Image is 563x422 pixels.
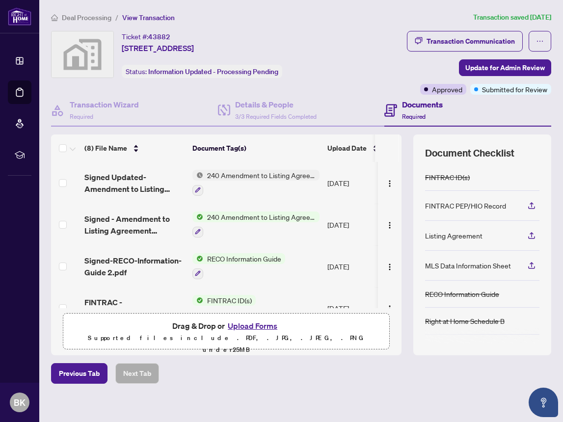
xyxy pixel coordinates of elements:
[425,289,499,299] div: RECO Information Guide
[122,42,194,54] span: [STREET_ADDRESS]
[386,180,394,187] img: Logo
[425,260,511,271] div: MLS Data Information Sheet
[122,31,170,42] div: Ticket #:
[203,211,320,222] span: 240 Amendment to Listing Agreement - Authority to Offer for Sale Price Change/Extension/Amendment(s)
[84,171,185,195] span: Signed Updated- Amendment to Listing Agreement Authority to Offer f 2 1.pdf
[192,295,256,321] button: Status IconFINTRAC ID(s)
[8,7,31,26] img: logo
[386,305,394,313] img: Logo
[482,84,547,95] span: Submitted for Review
[59,366,100,381] span: Previous Tab
[192,253,285,279] button: Status IconRECO Information Guide
[235,113,317,120] span: 3/3 Required Fields Completed
[80,134,188,162] th: (8) File Name
[84,143,127,154] span: (8) File Name
[225,319,280,332] button: Upload Forms
[115,363,159,384] button: Next Tab
[84,213,185,237] span: Signed - Amendment to Listing Agreement Authority to Offer f.pdf
[62,13,111,22] span: Deal Processing
[465,60,545,76] span: Update for Admin Review
[172,319,280,332] span: Drag & Drop or
[148,67,278,76] span: Information Updated - Processing Pending
[14,396,26,409] span: BK
[425,230,483,241] div: Listing Agreement
[235,99,317,110] h4: Details & People
[425,146,514,160] span: Document Checklist
[536,37,544,45] span: ellipsis
[402,99,443,110] h4: Documents
[192,211,320,237] button: Status Icon240 Amendment to Listing Agreement - Authority to Offer for Sale Price Change/Extensio...
[192,295,203,306] img: Status Icon
[432,84,462,95] span: Approved
[192,170,203,181] img: Status Icon
[407,31,523,52] button: Transaction Communication
[84,296,185,320] span: FINTRAC - [PERSON_NAME].pdf
[402,113,426,120] span: Required
[203,170,320,181] span: 240 Amendment to Listing Agreement - Authority to Offer for Sale Price Change/Extension/Amendment(s)
[70,113,93,120] span: Required
[323,245,390,287] td: [DATE]
[122,65,282,78] div: Status:
[382,300,398,316] button: Logo
[51,14,58,21] span: home
[425,316,505,326] div: Right at Home Schedule B
[473,12,551,23] article: Transaction saved [DATE]
[386,221,394,229] img: Logo
[327,143,367,154] span: Upload Date
[122,13,175,22] span: View Transaction
[188,134,323,162] th: Document Tag(s)
[382,259,398,274] button: Logo
[323,204,390,245] td: [DATE]
[192,170,320,196] button: Status Icon240 Amendment to Listing Agreement - Authority to Offer for Sale Price Change/Extensio...
[323,287,390,329] td: [DATE]
[51,363,107,384] button: Previous Tab
[459,59,551,76] button: Update for Admin Review
[529,388,558,417] button: Open asap
[148,32,170,41] span: 43882
[70,99,139,110] h4: Transaction Wizard
[425,200,506,211] div: FINTRAC PEP/HIO Record
[323,162,390,204] td: [DATE]
[192,253,203,264] img: Status Icon
[323,134,390,162] th: Upload Date
[425,172,470,183] div: FINTRAC ID(s)
[52,31,113,78] img: svg%3e
[203,253,285,264] span: RECO Information Guide
[115,12,118,23] li: /
[382,175,398,191] button: Logo
[84,255,185,278] span: Signed-RECO-Information-Guide 2.pdf
[386,263,394,271] img: Logo
[203,295,256,306] span: FINTRAC ID(s)
[63,314,389,362] span: Drag & Drop orUpload FormsSupported files include .PDF, .JPG, .JPEG, .PNG under25MB
[192,211,203,222] img: Status Icon
[427,33,515,49] div: Transaction Communication
[382,217,398,233] button: Logo
[69,332,383,356] p: Supported files include .PDF, .JPG, .JPEG, .PNG under 25 MB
